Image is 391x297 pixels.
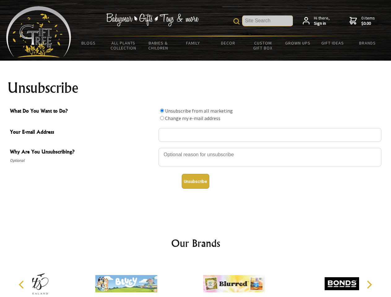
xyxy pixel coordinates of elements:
a: Family [176,37,211,49]
h1: Unsubscribe [7,80,384,95]
a: BLOGS [71,37,106,49]
textarea: Why Are You Unsubscribing? [159,148,381,166]
a: Hi there,Sign in [303,15,330,26]
input: What Do You Want to Do? [160,109,164,113]
button: Previous [15,278,29,291]
img: Babywear - Gifts - Toys & more [106,13,199,26]
img: Babyware - Gifts - Toys and more... [6,6,71,58]
span: 0 items [361,15,375,26]
strong: $0.00 [361,21,375,26]
input: Your E-mail Address [159,128,381,142]
span: What Do You Want to Do? [10,107,155,116]
button: Next [362,278,376,291]
a: Custom Gift Box [245,37,280,54]
a: Brands [350,37,385,49]
label: Unsubscribe from all marketing [165,108,233,114]
a: All Plants Collection [106,37,141,54]
span: Hi there, [314,15,330,26]
a: 0 items$0.00 [350,15,375,26]
a: Decor [211,37,245,49]
h2: Our Brands [12,236,379,251]
label: Change my e-mail address [165,115,220,121]
a: Grown Ups [280,37,315,49]
input: Site Search [242,15,293,26]
span: Your E-mail Address [10,128,155,137]
span: Optional [10,157,155,164]
button: Unsubscribe [182,174,209,189]
span: Why Are You Unsubscribing? [10,148,155,157]
img: product search [233,18,240,24]
input: What Do You Want to Do? [160,116,164,120]
a: Babies & Children [141,37,176,54]
strong: Sign in [314,21,330,26]
a: Gift Ideas [315,37,350,49]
